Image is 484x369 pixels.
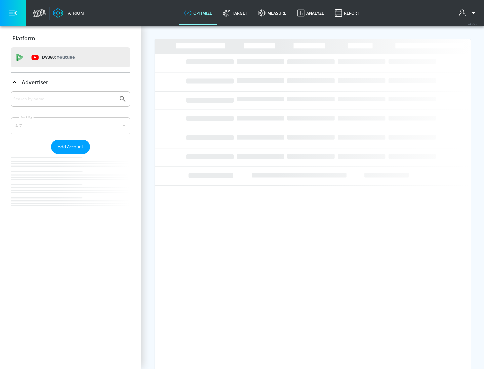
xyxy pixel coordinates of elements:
[58,143,83,151] span: Add Account
[217,1,253,25] a: Target
[12,35,35,42] p: Platform
[19,115,34,119] label: Sort By
[292,1,329,25] a: Analyze
[57,54,75,61] p: Youtube
[11,73,130,92] div: Advertiser
[179,1,217,25] a: optimize
[329,1,365,25] a: Report
[11,47,130,67] div: DV360: Youtube
[42,54,75,61] p: DV360:
[13,95,115,103] input: Search by name
[11,154,130,219] nav: list of Advertiser
[11,91,130,219] div: Advertiser
[51,140,90,154] button: Add Account
[11,29,130,48] div: Platform
[22,78,48,86] p: Advertiser
[65,10,84,16] div: Atrium
[253,1,292,25] a: measure
[11,117,130,134] div: A-Z
[53,8,84,18] a: Atrium
[468,22,477,26] span: v 4.25.2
